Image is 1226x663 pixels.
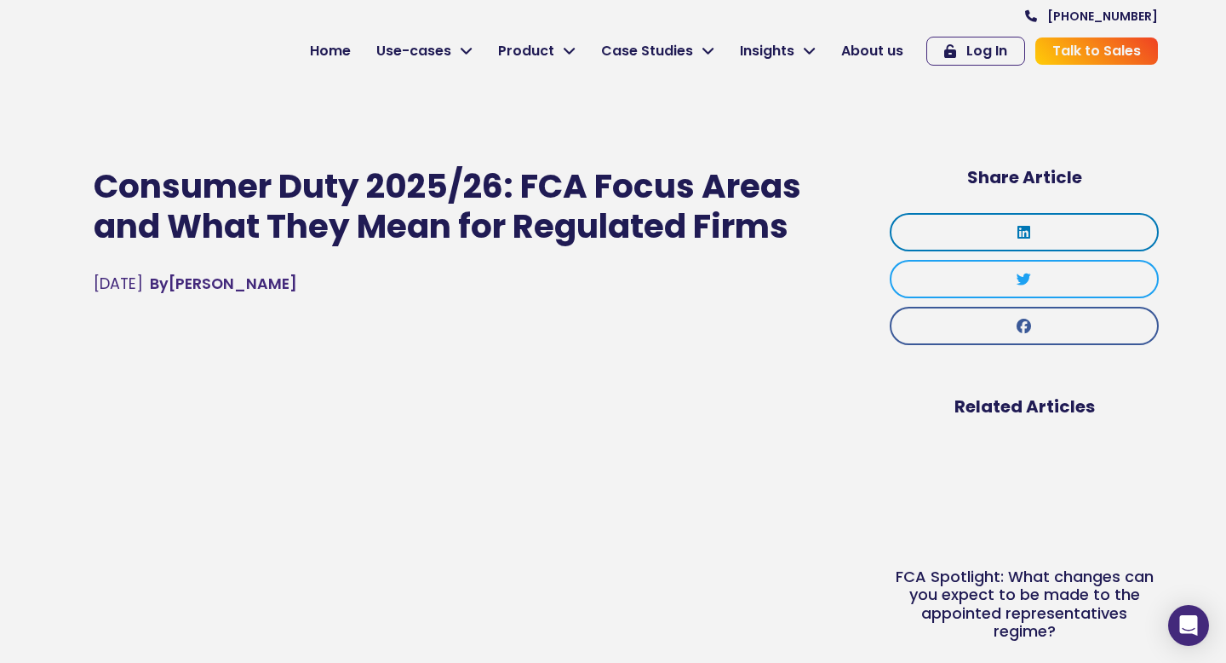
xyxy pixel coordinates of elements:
a: About us [828,34,916,68]
h5: Share Article [890,167,1159,187]
a: Use-cases [364,34,485,68]
a: Talk to Sales [1035,37,1158,65]
h1: Consumer Duty 2025/26: FCA Focus Areas and What They Mean for Regulated Firms [94,167,856,247]
span: About us [841,41,903,61]
img: Concerned woman on the phone [888,415,1160,578]
span: [PHONE_NUMBER] [1047,10,1158,22]
span: Insights [740,41,794,61]
div: Open Intercom Messenger [1168,605,1209,646]
span: By [150,274,169,294]
span: Log In [966,44,1007,58]
a: Log In [926,37,1025,66]
a: Home [297,34,364,68]
div: Share on twitter [890,260,1159,298]
span: [PERSON_NAME] [150,273,297,295]
a: Concerned woman on the phone [890,442,1159,551]
a: Case Studies [588,34,727,68]
img: voyc-full-logo [68,34,217,68]
span: Product [498,41,554,61]
span: Talk to Sales [1052,44,1141,58]
a: By[PERSON_NAME] [150,273,297,295]
span: Case Studies [601,41,693,61]
div: Share on linkedin [890,213,1159,251]
span: Use-cases [376,41,451,61]
a: FCA Spotlight: What changes can you expect to be made to the appointed representatives regime? [896,566,1154,643]
div: Share on facebook [890,307,1159,345]
h5: Related Articles [890,396,1159,417]
a: Product [485,34,588,68]
a: Insights [727,34,828,68]
span: Home [310,41,351,61]
time: [DATE] [94,274,143,294]
a: [PHONE_NUMBER] [1025,10,1158,22]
